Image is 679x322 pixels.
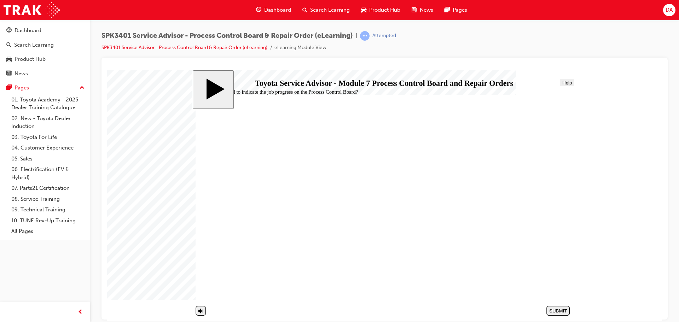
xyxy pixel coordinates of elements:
[80,83,85,93] span: up-icon
[361,6,366,14] span: car-icon
[372,33,396,39] div: Attempted
[453,6,467,14] span: Pages
[666,6,673,14] span: DA
[6,28,12,34] span: guage-icon
[3,81,87,94] button: Pages
[6,85,12,91] span: pages-icon
[3,67,87,80] a: News
[3,24,87,37] a: Dashboard
[14,41,54,49] div: Search Learning
[420,6,433,14] span: News
[8,204,87,215] a: 09. Technical Training
[360,31,370,41] span: learningRecordVerb_ATTEMPT-icon
[369,6,400,14] span: Product Hub
[412,6,417,14] span: news-icon
[264,6,291,14] span: Dashboard
[14,27,41,35] div: Dashboard
[356,32,357,40] span: |
[8,132,87,143] a: 03. Toyota For Life
[8,153,87,164] a: 05. Sales
[250,3,297,17] a: guage-iconDashboard
[302,6,307,14] span: search-icon
[8,215,87,226] a: 10. TUNE Rev-Up Training
[355,3,406,17] a: car-iconProduct Hub
[406,3,439,17] a: news-iconNews
[663,4,675,16] button: DA
[14,84,29,92] div: Pages
[445,6,450,14] span: pages-icon
[439,3,473,17] a: pages-iconPages
[310,6,350,14] span: Search Learning
[8,142,87,153] a: 04. Customer Experience
[78,308,83,317] span: prev-icon
[6,42,11,48] span: search-icon
[297,3,355,17] a: search-iconSearch Learning
[3,39,87,52] a: Search Learning
[274,44,326,52] li: eLearning Module View
[14,70,28,78] div: News
[101,45,267,51] a: SPK3401 Service Advisor - Process Control Board & Repair Order (eLearning)
[4,2,60,18] img: Trak
[3,53,87,66] a: Product Hub
[8,194,87,205] a: 08. Service Training
[101,32,353,40] span: SPK3401 Service Advisor - Process Control Board & Repair Order (eLearning)
[8,94,87,113] a: 01. Toyota Academy - 2025 Dealer Training Catalogue
[14,55,46,63] div: Product Hub
[8,183,87,194] a: 07. Parts21 Certification
[8,113,87,132] a: 02. New - Toyota Dealer Induction
[256,6,261,14] span: guage-icon
[3,23,87,81] button: DashboardSearch LearningProduct HubNews
[6,56,12,63] span: car-icon
[8,226,87,237] a: All Pages
[8,164,87,183] a: 06. Electrification (EV & Hybrid)
[6,71,12,77] span: news-icon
